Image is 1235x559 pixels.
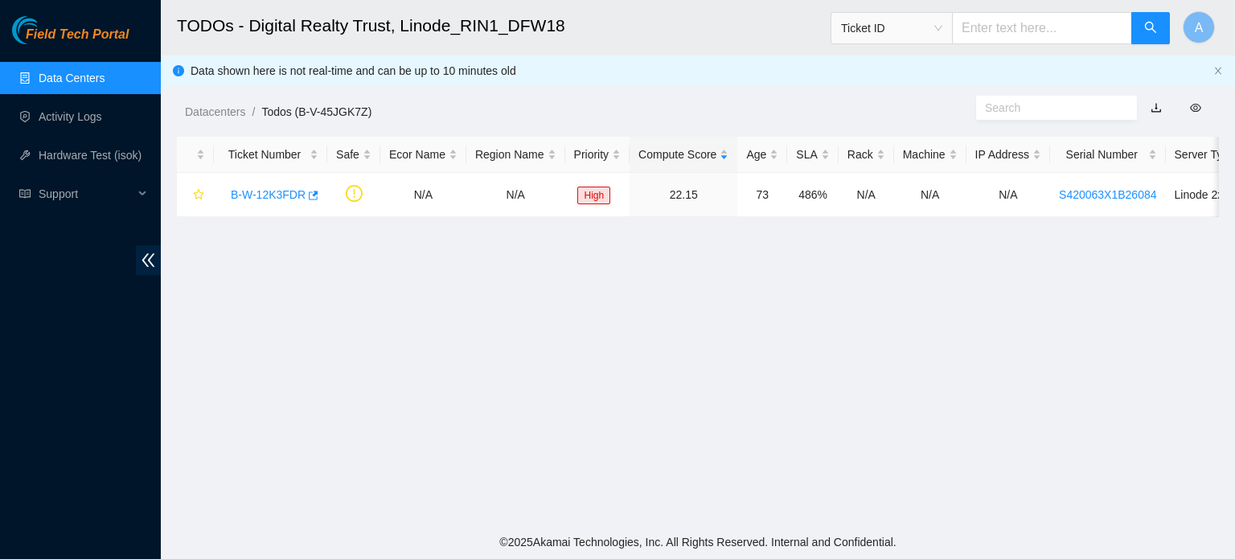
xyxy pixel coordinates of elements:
a: Akamai TechnologiesField Tech Portal [12,29,129,50]
span: Support [39,178,133,210]
td: 486% [787,173,838,217]
button: A [1183,11,1215,43]
span: read [19,188,31,199]
span: A [1195,18,1204,38]
td: N/A [966,173,1050,217]
a: Datacenters [185,105,245,118]
span: search [1144,21,1157,36]
a: Hardware Test (isok) [39,149,142,162]
span: double-left [136,245,161,275]
button: star [186,182,205,208]
span: Field Tech Portal [26,27,129,43]
td: N/A [839,173,894,217]
a: Todos (B-V-45JGK7Z) [261,105,371,118]
td: N/A [894,173,966,217]
td: N/A [380,173,466,217]
a: B-W-12K3FDR [231,188,306,201]
input: Search [985,99,1115,117]
td: N/A [466,173,565,217]
footer: © 2025 Akamai Technologies, Inc. All Rights Reserved. Internal and Confidential. [161,525,1235,559]
button: close [1213,66,1223,76]
span: / [252,105,255,118]
span: exclamation-circle [346,185,363,202]
span: Ticket ID [841,16,942,40]
a: Data Centers [39,72,105,84]
button: search [1131,12,1170,44]
input: Enter text here... [952,12,1132,44]
span: eye [1190,102,1201,113]
a: S420063X1B26084 [1059,188,1156,201]
a: Activity Logs [39,110,102,123]
td: 73 [737,173,787,217]
span: High [577,187,610,204]
a: download [1151,101,1162,114]
td: 22.15 [630,173,737,217]
button: download [1139,95,1174,121]
img: Akamai Technologies [12,16,81,44]
span: star [193,189,204,202]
